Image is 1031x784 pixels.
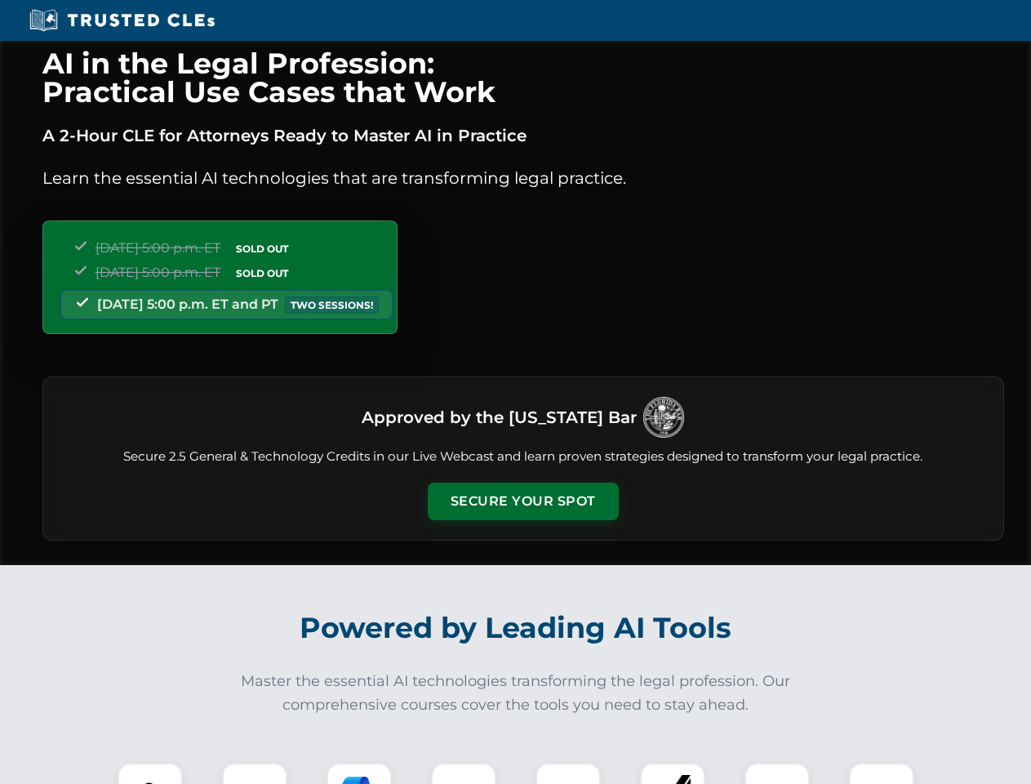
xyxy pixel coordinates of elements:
button: Secure Your Spot [428,483,619,520]
p: Master the essential AI technologies transforming the legal profession. Our comprehensive courses... [230,670,802,717]
span: [DATE] 5:00 p.m. ET [96,265,220,280]
span: [DATE] 5:00 p.m. ET [96,240,220,256]
span: SOLD OUT [230,240,294,257]
h3: Approved by the [US_STATE] Bar [362,403,637,432]
img: Trusted CLEs [24,8,220,33]
img: Logo [643,397,684,438]
h2: Powered by Leading AI Tools [64,599,968,657]
p: A 2-Hour CLE for Attorneys Ready to Master AI in Practice [42,122,1004,149]
span: SOLD OUT [230,265,294,282]
p: Secure 2.5 General & Technology Credits in our Live Webcast and learn proven strategies designed ... [63,448,984,466]
h1: AI in the Legal Profession: Practical Use Cases that Work [42,49,1004,106]
p: Learn the essential AI technologies that are transforming legal practice. [42,165,1004,191]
